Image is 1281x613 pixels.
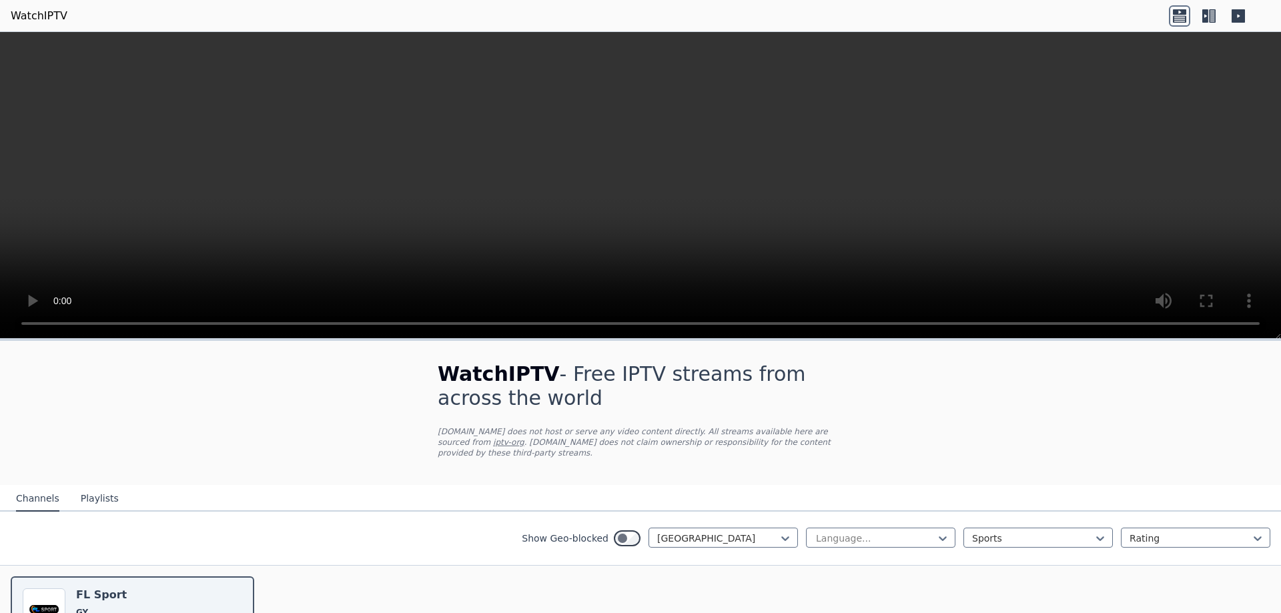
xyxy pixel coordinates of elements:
[16,486,59,512] button: Channels
[11,8,67,24] a: WatchIPTV
[81,486,119,512] button: Playlists
[438,362,560,386] span: WatchIPTV
[493,438,524,447] a: iptv-org
[522,532,608,545] label: Show Geo-blocked
[438,426,843,458] p: [DOMAIN_NAME] does not host or serve any video content directly. All streams available here are s...
[76,588,135,602] h6: FL Sport
[438,362,843,410] h1: - Free IPTV streams from across the world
